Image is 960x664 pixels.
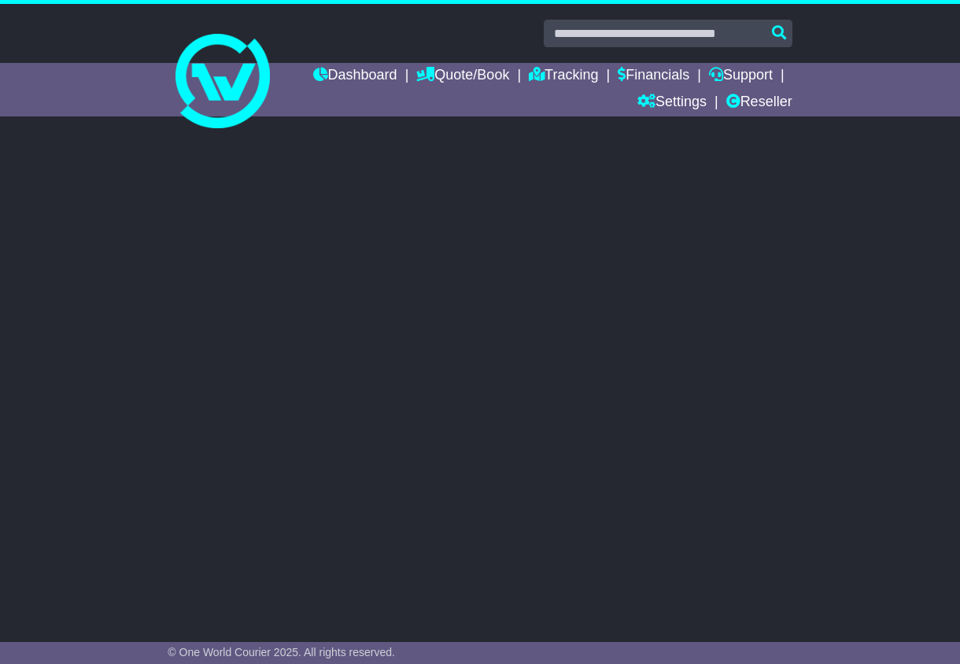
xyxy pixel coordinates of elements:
[726,90,792,116] a: Reseller
[168,646,395,658] span: © One World Courier 2025. All rights reserved.
[313,63,397,90] a: Dashboard
[416,63,509,90] a: Quote/Book
[637,90,707,116] a: Settings
[709,63,773,90] a: Support
[529,63,598,90] a: Tracking
[618,63,689,90] a: Financials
